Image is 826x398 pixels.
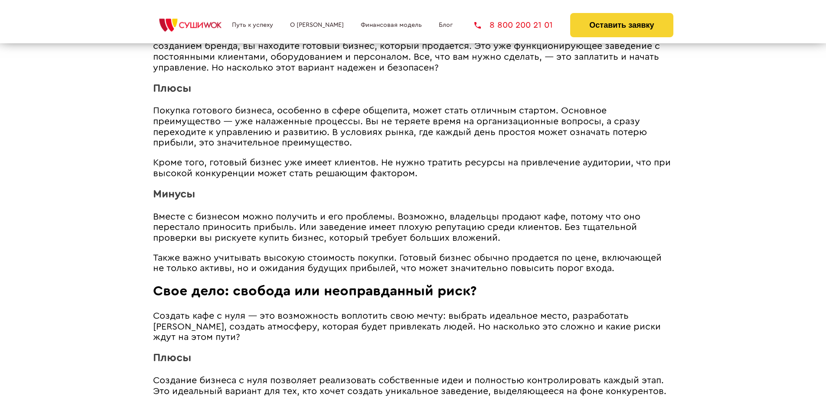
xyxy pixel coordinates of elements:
[439,22,453,29] a: Блог
[153,106,647,147] span: Покупка готового бизнеса, особенно в сфере общепита, может стать отличным стартом. Основное преим...
[232,22,273,29] a: Путь к успеху
[290,22,344,29] a: О [PERSON_NAME]
[153,31,660,72] span: Допустим, вы хотите открыть кафе. Вместо того чтобы заниматься поиском помещения, разработкой мен...
[153,353,191,363] span: Плюсы
[153,158,671,178] span: Кроме того, готовый бизнес уже имеет клиентов. Не нужно тратить ресурсы на привлечение аудитории,...
[153,189,195,200] span: Минусы
[490,21,553,29] span: 8 800 200 21 01
[153,253,662,273] span: Также важно учитывать высокую стоимость покупки. Готовый бизнес обычно продается по цене, включаю...
[570,13,673,37] button: Оставить заявку
[474,21,553,29] a: 8 800 200 21 01
[153,83,191,94] span: Плюсы
[361,22,422,29] a: Финансовая модель
[153,212,640,243] span: Вместе с бизнесом можно получить и его проблемы. Возможно, владельцы продают кафе, потому что оно...
[153,311,661,342] span: Создать кафе с нуля ― это возможность воплотить свою мечту: выбрать идеальное место, разработать ...
[153,284,477,298] span: Свое дело: свобода или неоправданный риск?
